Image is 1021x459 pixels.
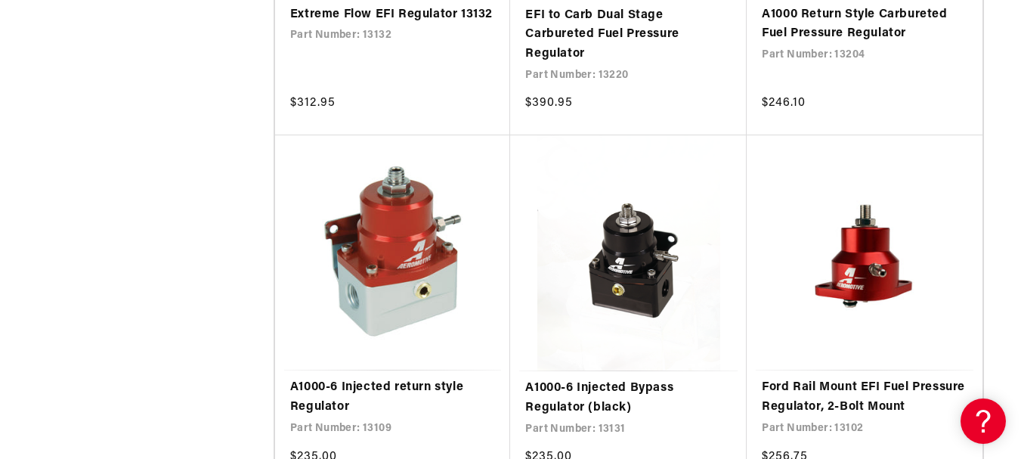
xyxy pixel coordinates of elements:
a: Ford Rail Mount EFI Fuel Pressure Regulator, 2-Bolt Mount [762,378,967,417]
a: A1000 Return Style Carbureted Fuel Pressure Regulator [762,5,967,44]
a: A1000-6 Injected Bypass Regulator (black) [525,379,732,417]
a: Extreme Flow EFI Regulator 13132 [290,5,496,25]
a: EFI to Carb Dual Stage Carbureted Fuel Pressure Regulator [525,6,732,64]
a: A1000-6 Injected return style Regulator [290,378,496,417]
